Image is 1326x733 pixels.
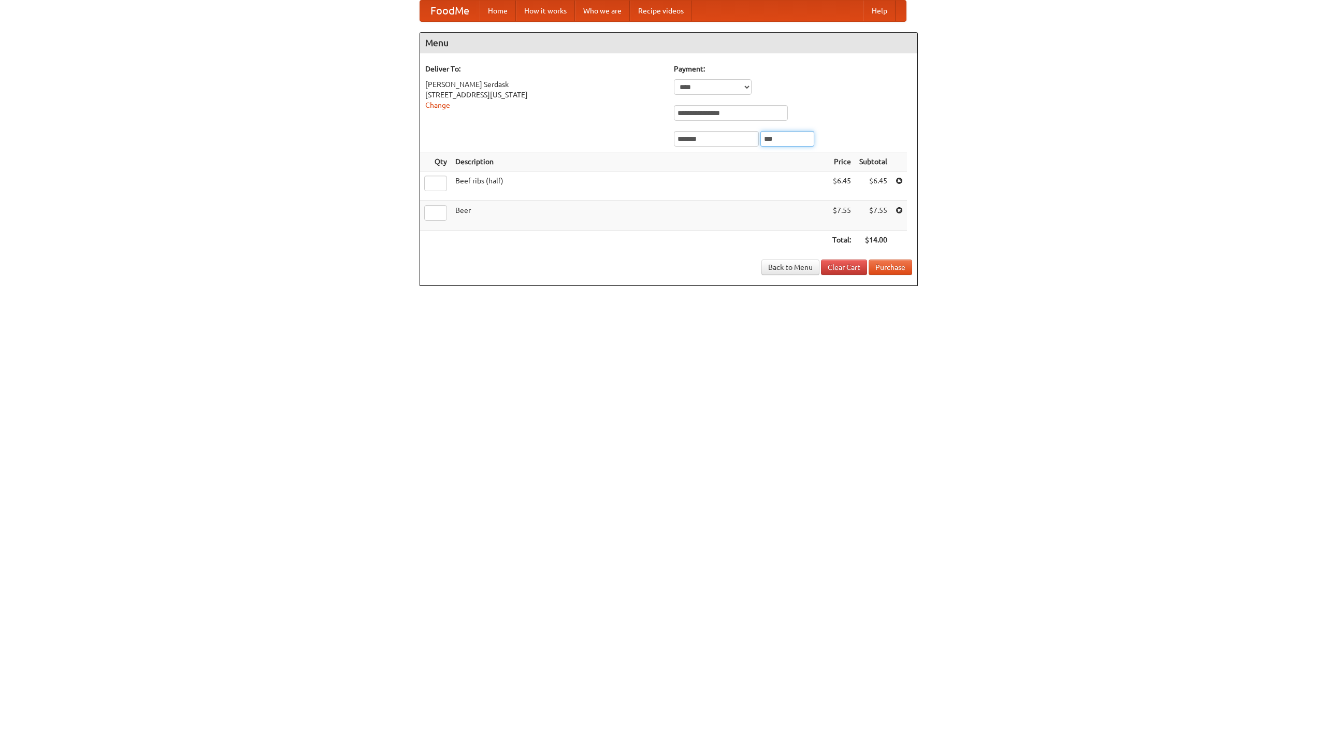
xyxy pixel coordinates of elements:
[575,1,630,21] a: Who we are
[630,1,692,21] a: Recipe videos
[828,231,855,250] th: Total:
[420,1,480,21] a: FoodMe
[451,201,828,231] td: Beer
[828,171,855,201] td: $6.45
[420,33,917,53] h4: Menu
[451,152,828,171] th: Description
[828,152,855,171] th: Price
[420,152,451,171] th: Qty
[425,90,664,100] div: [STREET_ADDRESS][US_STATE]
[855,231,891,250] th: $14.00
[855,171,891,201] td: $6.45
[869,260,912,275] button: Purchase
[828,201,855,231] td: $7.55
[855,201,891,231] td: $7.55
[821,260,867,275] a: Clear Cart
[425,79,664,90] div: [PERSON_NAME] Serdask
[855,152,891,171] th: Subtotal
[674,64,912,74] h5: Payment:
[451,171,828,201] td: Beef ribs (half)
[761,260,819,275] a: Back to Menu
[425,64,664,74] h5: Deliver To:
[425,101,450,109] a: Change
[480,1,516,21] a: Home
[516,1,575,21] a: How it works
[863,1,896,21] a: Help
